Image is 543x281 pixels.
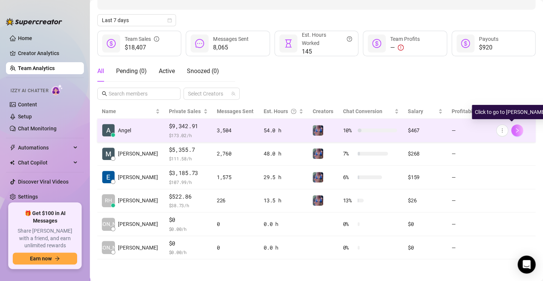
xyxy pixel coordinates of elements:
span: right [515,128,520,133]
td: — [447,212,492,236]
a: Home [18,35,32,41]
span: $ 111.58 /h [169,155,208,162]
a: Chat Monitoring [18,126,57,132]
div: $26 [408,196,443,205]
img: Angel [102,124,115,136]
img: AI Chatter [51,84,63,95]
span: Chat Conversion [343,108,382,114]
div: 0 [217,244,255,252]
span: Chat Copilot [18,157,71,169]
span: Angel [118,126,131,135]
img: Jaylie [313,172,323,182]
img: Jaylie [313,125,323,136]
a: Team Analytics [18,65,55,71]
span: Last 7 days [102,15,172,26]
th: Name [97,104,164,119]
div: 226 [217,196,255,205]
span: $ 0.00 /h [169,248,208,256]
span: dollar-circle [372,39,381,48]
span: Salary [408,108,423,114]
a: Content [18,102,37,108]
span: Profitability [452,108,480,114]
div: Pending ( 0 ) [116,67,147,76]
span: [PERSON_NAME] [118,244,158,252]
span: 🎁 Get $100 in AI Messages [13,210,77,224]
span: RH [105,196,112,205]
div: 0 [217,220,255,228]
div: 54.0 h [264,126,303,135]
span: Private Sales [169,108,201,114]
span: Active [159,67,175,75]
div: — [390,43,420,52]
span: [PERSON_NAME] [88,244,128,252]
img: Matt [102,148,115,160]
span: $0 [169,215,208,224]
span: $18,407 [125,43,159,52]
div: 0.0 h [264,244,303,252]
span: search [102,91,107,96]
td: — [447,166,492,189]
div: $467 [408,126,443,135]
span: question-circle [291,107,296,115]
span: 6 % [343,173,355,181]
span: Automations [18,142,71,154]
a: Settings [18,194,38,200]
div: 2,760 [217,149,255,158]
div: $268 [408,149,443,158]
span: Share [PERSON_NAME] with a friend, and earn unlimited rewards [13,227,77,250]
span: Izzy AI Chatter [10,87,48,94]
span: 13 % [343,196,355,205]
div: 13.5 h [264,196,303,205]
div: 0.0 h [264,220,303,228]
a: Setup [18,114,32,120]
div: $0 [408,220,443,228]
span: exclamation-circle [398,45,404,51]
span: [PERSON_NAME] [118,173,158,181]
span: [PERSON_NAME] [118,149,158,158]
img: Jaylie [313,148,323,159]
span: 7 % [343,149,355,158]
span: 8,065 [213,43,248,52]
div: Est. Hours Worked [302,31,352,47]
span: Snoozed ( 0 ) [187,67,219,75]
span: $9,342.91 [169,122,208,131]
span: [PERSON_NAME] [88,220,128,228]
img: Chat Copilot [10,160,15,165]
span: $ 38.73 /h [169,202,208,209]
span: dollar-circle [461,39,470,48]
th: Creators [308,104,338,119]
span: message [195,39,204,48]
div: Team Sales [125,35,159,43]
img: Eunice [102,171,115,183]
img: Jaylie [313,195,323,206]
span: 145 [302,47,352,56]
span: $ 0.00 /h [169,225,208,233]
span: $ 107.99 /h [169,178,208,186]
td: — [447,119,492,142]
button: Earn nowarrow-right [13,253,77,265]
div: $159 [408,173,443,181]
a: Discover Viral Videos [18,179,69,185]
span: $920 [479,43,498,52]
span: Name [102,107,154,115]
span: thunderbolt [10,145,16,151]
span: Earn now [30,256,52,262]
td: — [447,236,492,260]
div: Open Intercom Messenger [518,256,536,274]
div: 3,504 [217,126,255,135]
span: Payouts [479,36,498,42]
span: $522.86 [169,192,208,201]
span: Messages Sent [217,108,254,114]
span: more [500,128,505,133]
span: 0 % [343,220,355,228]
span: calendar [167,18,172,22]
span: question-circle [347,31,352,47]
span: $3,185.73 [169,169,208,178]
span: arrow-right [55,256,60,261]
span: Messages Sent [213,36,248,42]
span: [PERSON_NAME] [118,220,158,228]
span: $ 173.02 /h [169,132,208,139]
span: $5,355.7 [169,145,208,154]
div: 1,575 [217,173,255,181]
div: Est. Hours [264,107,297,115]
